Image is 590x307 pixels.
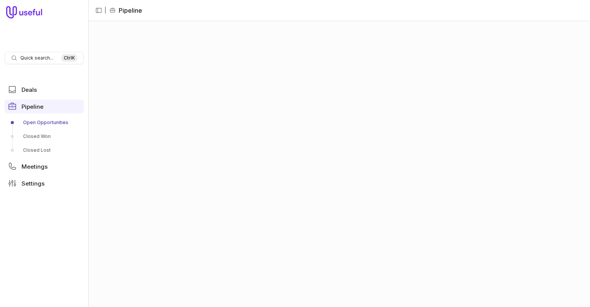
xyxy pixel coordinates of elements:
[93,5,104,16] button: Collapse sidebar
[61,54,77,62] kbd: Ctrl K
[5,83,84,96] a: Deals
[5,176,84,190] a: Settings
[5,130,84,143] a: Closed Won
[109,6,142,15] li: Pipeline
[5,159,84,173] a: Meetings
[22,104,43,110] span: Pipeline
[22,164,48,169] span: Meetings
[20,55,53,61] span: Quick search...
[5,144,84,156] a: Closed Lost
[5,116,84,156] div: Pipeline submenu
[104,6,106,15] span: |
[22,181,45,186] span: Settings
[5,100,84,113] a: Pipeline
[5,116,84,129] a: Open Opportunities
[22,87,37,93] span: Deals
